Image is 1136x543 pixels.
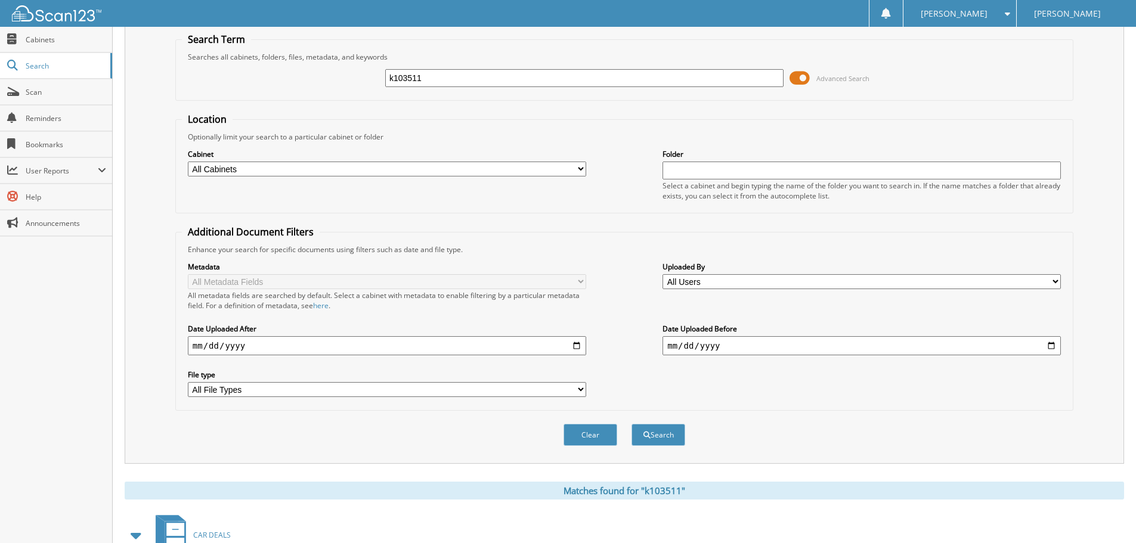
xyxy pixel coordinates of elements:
div: Enhance your search for specific documents using filters such as date and file type. [182,244,1067,255]
a: here [313,300,329,311]
label: Folder [663,149,1061,159]
div: Matches found for "k103511" [125,482,1124,499]
div: All metadata fields are searched by default. Select a cabinet with metadata to enable filtering b... [188,290,586,311]
button: Search [632,424,685,446]
div: Searches all cabinets, folders, files, metadata, and keywords [182,52,1067,62]
span: CAR DEALS [193,530,231,540]
legend: Location [182,113,233,126]
span: Advanced Search [816,74,869,83]
span: Cabinets [26,35,106,45]
span: [PERSON_NAME] [921,10,988,17]
legend: Additional Document Filters [182,225,320,238]
label: Uploaded By [663,262,1061,272]
span: Search [26,61,104,71]
label: Cabinet [188,149,586,159]
div: Optionally limit your search to a particular cabinet or folder [182,132,1067,142]
input: start [188,336,586,355]
label: Metadata [188,262,586,272]
span: Bookmarks [26,139,106,150]
span: [PERSON_NAME] [1034,10,1101,17]
label: Date Uploaded Before [663,324,1061,334]
label: File type [188,370,586,380]
label: Date Uploaded After [188,324,586,334]
span: Reminders [26,113,106,123]
span: Help [26,192,106,202]
div: Select a cabinet and begin typing the name of the folder you want to search in. If the name match... [663,181,1061,201]
input: end [663,336,1061,355]
span: Scan [26,87,106,97]
span: User Reports [26,166,98,176]
img: scan123-logo-white.svg [12,5,101,21]
legend: Search Term [182,33,251,46]
button: Clear [564,424,617,446]
span: Announcements [26,218,106,228]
